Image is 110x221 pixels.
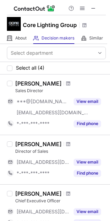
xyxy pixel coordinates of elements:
[11,50,53,56] div: Select department
[17,209,70,215] span: [EMAIL_ADDRESS][DOMAIN_NAME]
[15,35,27,41] span: About
[74,208,101,215] button: Reveal Button
[23,21,77,29] h1: Core Lighting Group
[42,35,74,41] span: Decision makers
[74,159,101,166] button: Reveal Button
[15,80,62,87] div: [PERSON_NAME]
[7,17,21,31] img: 643957d54cec35163a50c22f7796921f
[15,190,62,197] div: [PERSON_NAME]
[17,98,70,105] span: ***@[DOMAIN_NAME]
[15,88,106,94] div: Sales Director
[15,141,62,148] div: [PERSON_NAME]
[74,170,101,177] button: Reveal Button
[16,65,44,71] span: Select all (4)
[89,35,103,41] span: Similar
[15,198,106,204] div: Chief Executive Officer
[74,120,101,127] button: Reveal Button
[17,159,70,165] span: [EMAIL_ADDRESS][DOMAIN_NAME]
[14,4,55,12] img: ContactOut v5.3.10
[74,98,101,105] button: Reveal Button
[17,109,89,116] span: [EMAIL_ADDRESS][DOMAIN_NAME]
[15,148,106,154] div: Director of Sales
